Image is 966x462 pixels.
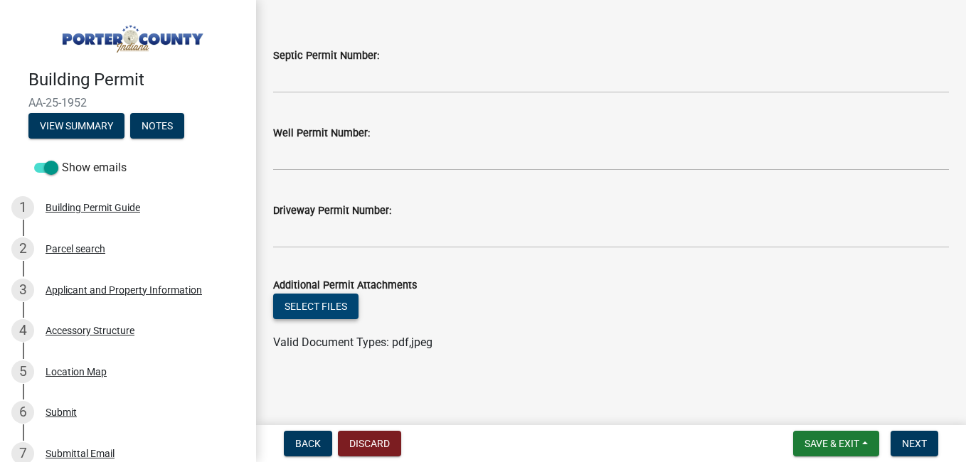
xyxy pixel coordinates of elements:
label: Show emails [34,159,127,176]
div: 6 [11,401,34,424]
wm-modal-confirm: Notes [130,121,184,132]
span: Save & Exit [805,438,859,449]
div: 5 [11,360,34,383]
div: Submit [46,407,77,417]
div: Parcel search [46,244,105,254]
button: Back [284,431,332,456]
div: Applicant and Property Information [46,285,202,295]
div: 4 [11,319,34,342]
h4: Building Permit [28,70,245,90]
div: 3 [11,279,34,301]
span: Valid Document Types: pdf,jpeg [273,335,432,349]
div: Building Permit Guide [46,203,140,213]
div: 1 [11,196,34,219]
label: Well Permit Number: [273,129,370,139]
wm-modal-confirm: Summary [28,121,124,132]
button: Next [891,431,938,456]
div: 2 [11,237,34,260]
button: Save & Exit [793,431,879,456]
span: Next [902,438,927,449]
img: Porter County, Indiana [28,15,233,55]
span: AA-25-1952 [28,96,228,109]
button: View Summary [28,113,124,139]
label: Driveway Permit Number: [273,206,391,216]
div: Location Map [46,367,107,377]
button: Discard [338,431,401,456]
div: Accessory Structure [46,326,134,335]
label: Additional Permit Attachments [273,281,417,291]
div: Submittal Email [46,448,115,458]
button: Select files [273,294,359,319]
button: Notes [130,113,184,139]
span: Back [295,438,321,449]
label: Septic Permit Number: [273,51,379,61]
